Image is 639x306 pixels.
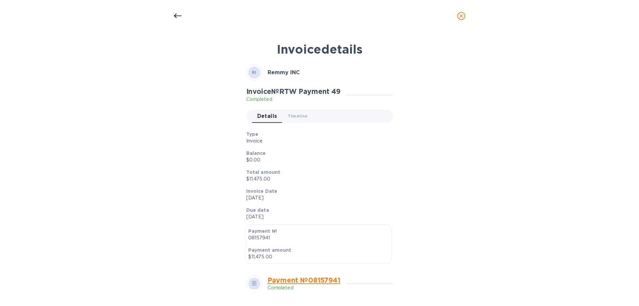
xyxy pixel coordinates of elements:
p: $0.00 [246,156,388,163]
p: [DATE] [246,194,388,201]
b: Due date [246,207,269,213]
b: Invoice details [277,42,362,57]
button: close [453,8,469,24]
p: 08157941 [248,234,388,241]
b: Total amount [246,169,281,175]
b: Type [246,132,259,137]
p: Invoice [246,138,388,145]
a: Payment № 08157941 [268,276,340,284]
p: Completed [246,96,340,103]
span: Details [257,112,277,121]
h2: Invoice № RTW Payment 49 [246,87,340,96]
p: [DATE] [246,213,388,220]
span: Timeline [288,113,308,120]
p: $11,475.00 [246,175,388,182]
b: Remmy INC [268,69,300,76]
p: Completed [268,284,340,291]
b: Payment № [248,228,277,234]
b: Payment amount [248,247,292,253]
b: RI [252,70,257,75]
b: Invoice Date [246,188,278,194]
p: $11,475.00 [248,253,388,260]
b: Balance [246,151,266,156]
